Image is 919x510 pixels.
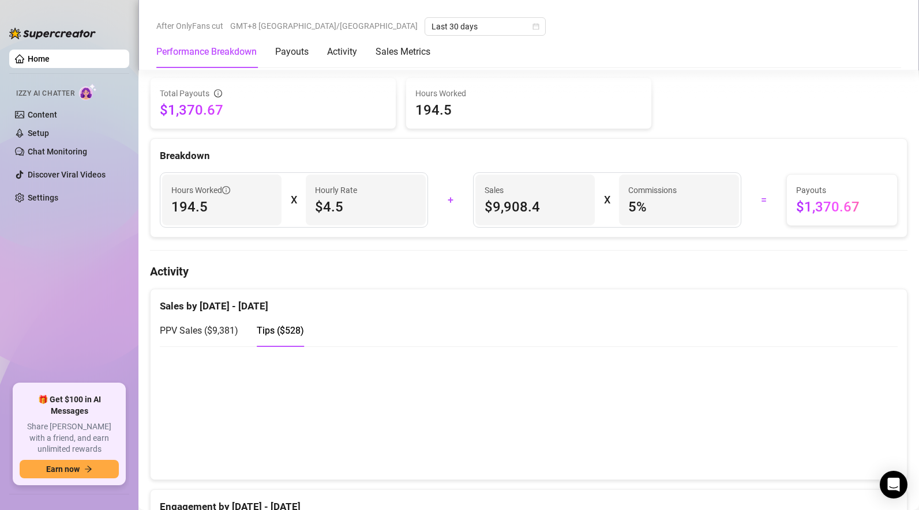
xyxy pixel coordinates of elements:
[28,147,87,156] a: Chat Monitoring
[327,45,357,59] div: Activity
[160,325,238,336] span: PPV Sales ( $9,381 )
[230,17,418,35] span: GMT+8 [GEOGRAPHIC_DATA]/[GEOGRAPHIC_DATA]
[20,460,119,478] button: Earn nowarrow-right
[532,23,539,30] span: calendar
[275,45,309,59] div: Payouts
[796,198,888,216] span: $1,370.67
[160,101,387,119] span: $1,370.67
[16,88,74,99] span: Izzy AI Chatter
[435,191,466,209] div: +
[222,186,230,194] span: info-circle
[160,148,898,164] div: Breakdown
[485,184,586,197] span: Sales
[604,191,610,209] div: X
[156,45,257,59] div: Performance Breakdown
[880,471,907,498] div: Open Intercom Messenger
[315,198,416,216] span: $4.5
[315,184,357,197] article: Hourly Rate
[79,84,97,100] img: AI Chatter
[376,45,430,59] div: Sales Metrics
[20,421,119,455] span: Share [PERSON_NAME] with a friend, and earn unlimited rewards
[628,198,729,216] span: 5 %
[84,465,92,473] span: arrow-right
[628,184,677,197] article: Commissions
[214,89,222,97] span: info-circle
[415,87,642,100] span: Hours Worked
[28,193,58,202] a: Settings
[171,184,230,197] span: Hours Worked
[156,17,223,35] span: After OnlyFans cut
[432,18,539,35] span: Last 30 days
[46,464,80,474] span: Earn now
[28,129,49,138] a: Setup
[150,263,907,279] h4: Activity
[28,170,106,179] a: Discover Viral Videos
[160,87,209,100] span: Total Payouts
[796,184,888,197] span: Payouts
[415,101,642,119] span: 194.5
[291,191,297,209] div: X
[9,28,96,39] img: logo-BBDzfeDw.svg
[28,110,57,119] a: Content
[485,198,586,216] span: $9,908.4
[160,289,898,314] div: Sales by [DATE] - [DATE]
[171,198,272,216] span: 194.5
[20,394,119,417] span: 🎁 Get $100 in AI Messages
[28,54,50,63] a: Home
[257,325,304,336] span: Tips ( $528 )
[748,191,779,209] div: =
